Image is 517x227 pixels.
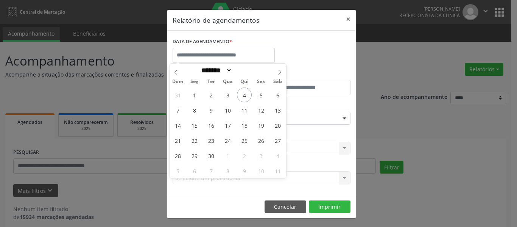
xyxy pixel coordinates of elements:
span: Setembro 27, 2025 [270,133,285,148]
span: Setembro 10, 2025 [220,103,235,117]
button: Cancelar [265,200,306,213]
span: Setembro 29, 2025 [187,148,202,163]
span: Setembro 21, 2025 [170,133,185,148]
span: Setembro 18, 2025 [237,118,252,133]
span: Setembro 22, 2025 [187,133,202,148]
span: Setembro 14, 2025 [170,118,185,133]
span: Ter [203,79,220,84]
span: Sex [253,79,269,84]
button: Imprimir [309,200,350,213]
span: Setembro 12, 2025 [254,103,268,117]
span: Setembro 16, 2025 [204,118,218,133]
span: Outubro 3, 2025 [254,148,268,163]
span: Qua [220,79,236,84]
span: Setembro 24, 2025 [220,133,235,148]
span: Setembro 5, 2025 [254,88,268,102]
span: Setembro 19, 2025 [254,118,268,133]
span: Setembro 17, 2025 [220,118,235,133]
span: Setembro 11, 2025 [237,103,252,117]
span: Outubro 8, 2025 [220,163,235,178]
span: Setembro 28, 2025 [170,148,185,163]
span: Outubro 6, 2025 [187,163,202,178]
span: Dom [170,79,186,84]
span: Setembro 15, 2025 [187,118,202,133]
span: Setembro 13, 2025 [270,103,285,117]
span: Setembro 9, 2025 [204,103,218,117]
span: Setembro 26, 2025 [254,133,268,148]
span: Setembro 6, 2025 [270,88,285,102]
span: Setembro 1, 2025 [187,88,202,102]
label: DATA DE AGENDAMENTO [173,36,232,48]
span: Setembro 20, 2025 [270,118,285,133]
span: Setembro 4, 2025 [237,88,252,102]
span: Setembro 2, 2025 [204,88,218,102]
span: Outubro 11, 2025 [270,163,285,178]
span: Seg [186,79,203,84]
input: Year [232,66,257,74]
button: Close [341,10,356,28]
span: Setembro 7, 2025 [170,103,185,117]
select: Month [199,66,232,74]
h5: Relatório de agendamentos [173,15,259,25]
label: ATÉ [263,68,350,80]
span: Outubro 2, 2025 [237,148,252,163]
span: Setembro 30, 2025 [204,148,218,163]
span: Sáb [269,79,286,84]
span: Outubro 7, 2025 [204,163,218,178]
span: Agosto 31, 2025 [170,88,185,102]
span: Outubro 5, 2025 [170,163,185,178]
span: Outubro 9, 2025 [237,163,252,178]
span: Setembro 8, 2025 [187,103,202,117]
span: Qui [236,79,253,84]
span: Setembro 3, 2025 [220,88,235,102]
span: Outubro 1, 2025 [220,148,235,163]
span: Setembro 25, 2025 [237,133,252,148]
span: Outubro 4, 2025 [270,148,285,163]
span: Outubro 10, 2025 [254,163,268,178]
span: Setembro 23, 2025 [204,133,218,148]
